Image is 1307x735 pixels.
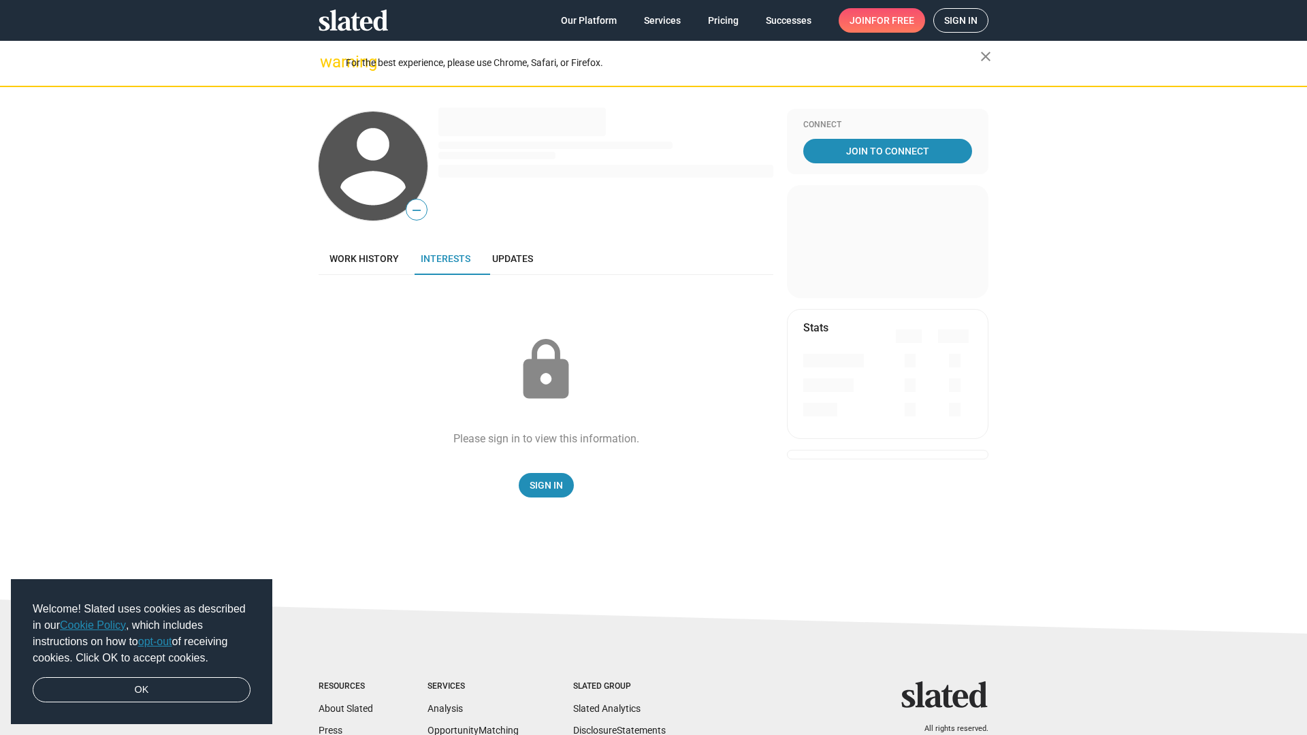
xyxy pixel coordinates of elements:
a: Analysis [427,703,463,714]
div: For the best experience, please use Chrome, Safari, or Firefox. [346,54,980,72]
div: Slated Group [573,681,666,692]
div: Resources [319,681,373,692]
a: Services [633,8,692,33]
span: Pricing [708,8,739,33]
div: Services [427,681,519,692]
span: for free [871,8,914,33]
span: Sign in [944,9,978,32]
span: Our Platform [561,8,617,33]
span: Join [850,8,914,33]
a: dismiss cookie message [33,677,251,703]
a: Sign In [519,473,574,497]
div: Connect [803,120,972,131]
a: Interests [410,242,481,275]
span: Sign In [530,473,563,497]
span: Updates [492,253,533,264]
mat-icon: warning [320,54,336,70]
mat-icon: lock [512,336,580,404]
span: Work history [329,253,399,264]
a: Slated Analytics [573,703,641,714]
a: opt-out [138,636,172,647]
span: — [406,201,427,219]
mat-icon: close [978,48,994,65]
a: Join To Connect [803,139,972,163]
span: Interests [421,253,470,264]
div: Please sign in to view this information. [453,431,639,446]
span: Successes [766,8,811,33]
a: Our Platform [550,8,628,33]
mat-card-title: Stats [803,321,828,335]
span: Welcome! Slated uses cookies as described in our , which includes instructions on how to of recei... [33,601,251,666]
a: Work history [319,242,410,275]
span: Join To Connect [806,139,969,163]
a: Cookie Policy [60,619,126,631]
a: Sign in [933,8,988,33]
a: Updates [481,242,544,275]
span: Services [644,8,681,33]
a: Successes [755,8,822,33]
a: Pricing [697,8,749,33]
div: cookieconsent [11,579,272,725]
a: Joinfor free [839,8,925,33]
a: About Slated [319,703,373,714]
